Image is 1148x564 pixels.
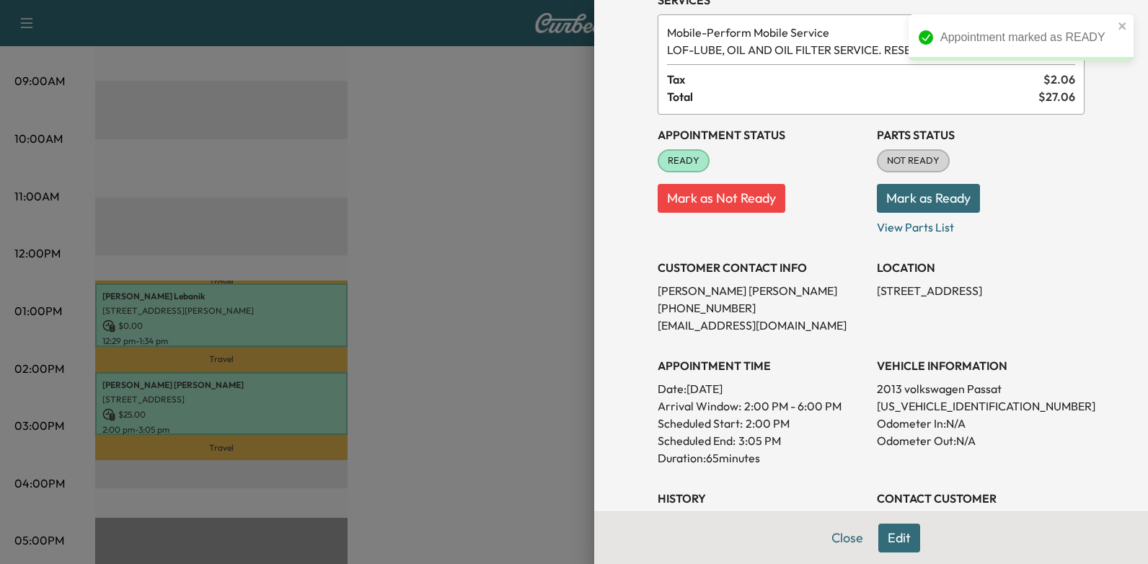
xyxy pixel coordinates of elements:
[667,24,1035,41] span: Perform Mobile Service
[877,380,1085,397] p: 2013 volkswagen Passat
[658,282,865,299] p: [PERSON_NAME] [PERSON_NAME]
[659,154,708,168] span: READY
[658,259,865,276] h3: CUSTOMER CONTACT INFO
[658,126,865,144] h3: Appointment Status
[658,490,865,507] h3: History
[667,88,1038,105] span: Total
[1043,71,1075,88] span: $ 2.06
[878,524,920,552] button: Edit
[658,432,736,449] p: Scheduled End:
[878,154,948,168] span: NOT READY
[822,524,873,552] button: Close
[667,71,1043,88] span: Tax
[877,490,1085,507] h3: CONTACT CUSTOMER
[877,259,1085,276] h3: LOCATION
[940,29,1113,46] div: Appointment marked as READY
[658,380,865,397] p: Date: [DATE]
[746,415,790,432] p: 2:00 PM
[744,397,842,415] span: 2:00 PM - 6:00 PM
[667,41,1030,58] span: LUBE, OIL AND OIL FILTER SERVICE. RESET OIL LIFE MONITOR. HAZARDOUS WASTE FEE WILL BE APPLIED.
[658,357,865,374] h3: APPOINTMENT TIME
[877,357,1085,374] h3: VEHICLE INFORMATION
[658,299,865,317] p: [PHONE_NUMBER]
[658,415,743,432] p: Scheduled Start:
[877,213,1085,236] p: View Parts List
[877,282,1085,299] p: [STREET_ADDRESS]
[658,397,865,415] p: Arrival Window:
[877,432,1085,449] p: Odometer Out: N/A
[658,449,865,467] p: Duration: 65 minutes
[658,184,785,213] button: Mark as Not Ready
[1038,88,1075,105] span: $ 27.06
[877,415,1085,432] p: Odometer In: N/A
[738,432,781,449] p: 3:05 PM
[1118,20,1128,32] button: close
[877,184,980,213] button: Mark as Ready
[877,397,1085,415] p: [US_VEHICLE_IDENTIFICATION_NUMBER]
[877,126,1085,144] h3: Parts Status
[658,317,865,334] p: [EMAIL_ADDRESS][DOMAIN_NAME]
